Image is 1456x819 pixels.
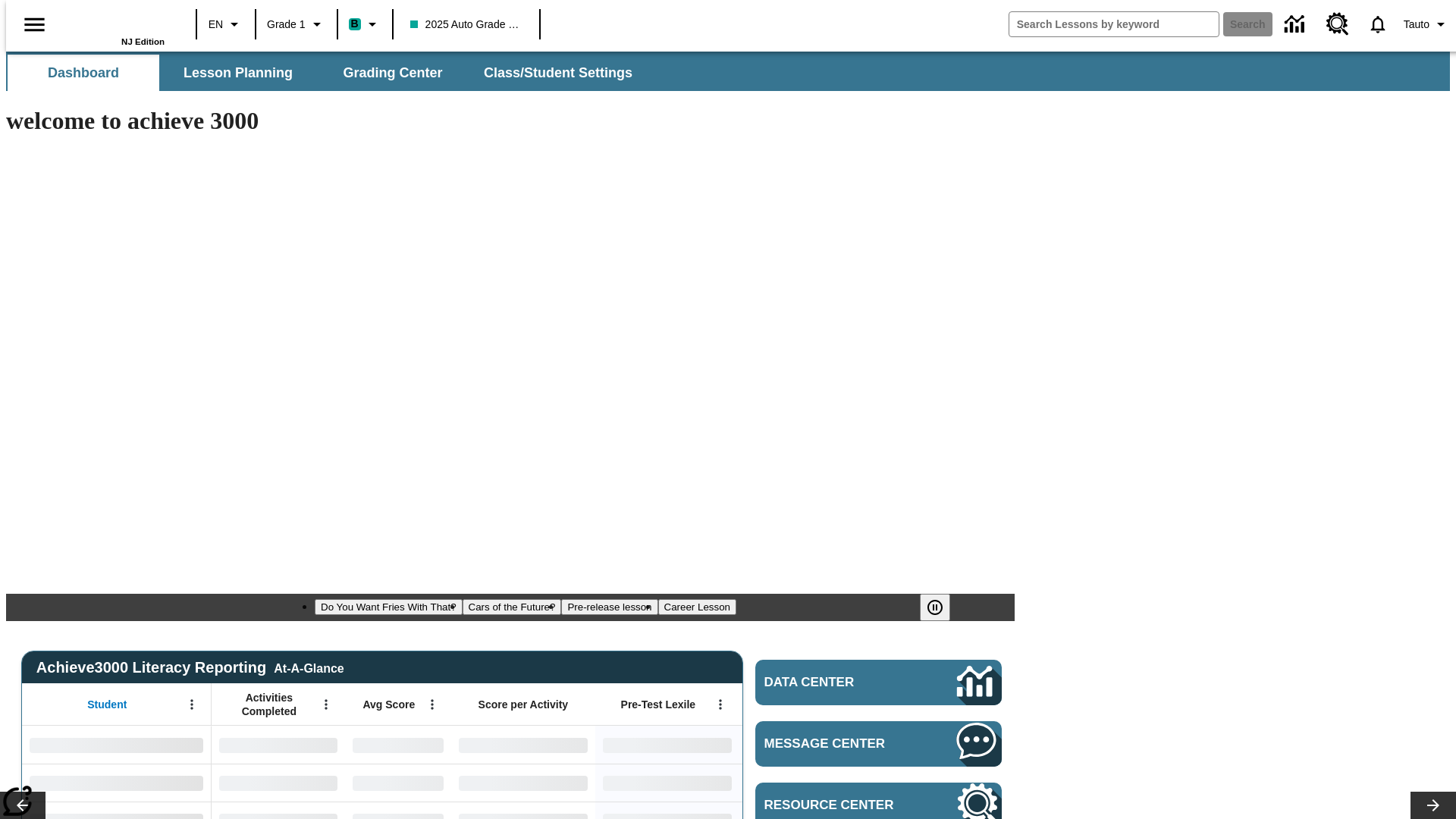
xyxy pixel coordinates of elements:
[162,55,314,91] button: Lesson Planning
[755,721,1002,767] a: Message Center
[6,107,1015,135] h1: welcome to achieve 3000
[484,64,632,82] span: Class/Student Settings
[410,17,522,33] span: 2025 Auto Grade 1 A
[274,659,344,676] div: At-A-Glance
[1398,11,1456,38] button: Profile/Settings
[463,599,562,615] button: Slide 2 Cars of the Future?
[1404,17,1429,33] span: Tauto
[1317,4,1358,45] a: Resource Center, Will open in new tab
[920,594,950,621] button: Pause
[345,726,451,764] div: No Data,
[66,7,165,37] a: Home
[472,55,645,91] button: Class/Student Settings
[421,693,444,716] button: Open Menu
[212,726,345,764] div: No Data,
[209,17,223,33] span: EN
[317,55,469,91] button: Grading Center
[351,14,359,33] span: B
[343,64,442,82] span: Grading Center
[755,660,1002,705] a: Data Center
[1276,4,1317,45] a: Data Center
[261,11,332,38] button: Grade: Grade 1, Select a grade
[212,764,345,802] div: No Data,
[66,5,165,46] div: Home
[48,64,119,82] span: Dashboard
[764,675,906,690] span: Data Center
[8,55,159,91] button: Dashboard
[362,698,415,711] span: Avg Score
[479,698,569,711] span: Score per Activity
[764,798,912,813] span: Resource Center
[1009,12,1219,36] input: search field
[658,599,736,615] button: Slide 4 Career Lesson
[315,693,337,716] button: Open Menu
[6,55,646,91] div: SubNavbar
[920,594,965,621] div: Pause
[315,599,463,615] button: Slide 1 Do You Want Fries With That?
[561,599,657,615] button: Slide 3 Pre-release lesson
[1358,5,1398,44] a: Notifications
[6,52,1450,91] div: SubNavbar
[764,736,912,752] span: Message Center
[1410,792,1456,819] button: Lesson carousel, Next
[36,659,344,676] span: Achieve3000 Literacy Reporting
[180,693,203,716] button: Open Menu
[12,2,57,47] button: Open side menu
[202,11,250,38] button: Language: EN, Select a language
[219,691,319,718] span: Activities Completed
[709,693,732,716] button: Open Menu
[184,64,293,82] span: Lesson Planning
[621,698,696,711] span: Pre-Test Lexile
[267,17,306,33] span: Grade 1
[343,11,388,38] button: Boost Class color is teal. Change class color
[345,764,451,802] div: No Data,
[121,37,165,46] span: NJ Edition
[87,698,127,711] span: Student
